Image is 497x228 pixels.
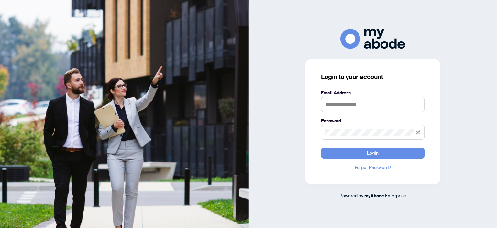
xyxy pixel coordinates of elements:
[364,192,384,199] a: myAbode
[367,148,379,158] span: Login
[339,192,363,198] span: Powered by
[321,89,425,96] label: Email Address
[321,164,425,171] a: Forgot Password?
[321,72,425,81] h3: Login to your account
[416,130,420,135] span: eye-invisible
[340,29,405,49] img: ma-logo
[321,148,425,159] button: Login
[385,192,406,198] span: Enterprise
[321,117,425,124] label: Password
